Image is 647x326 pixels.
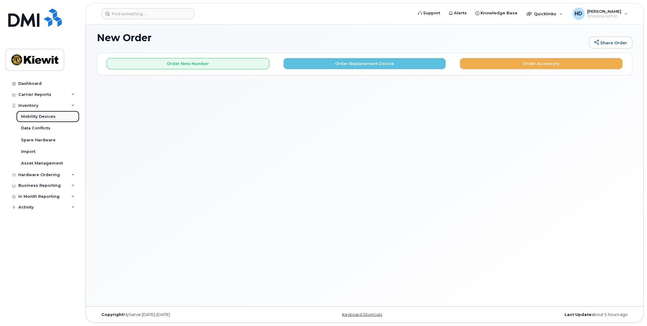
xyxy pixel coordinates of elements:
[589,37,633,49] a: Share Order
[460,58,623,69] button: Order Accessory
[101,312,123,317] strong: Copyright
[107,58,269,69] button: Order New Number
[97,312,276,317] div: MyServe [DATE]–[DATE]
[454,312,633,317] div: about 5 hours ago
[342,312,382,317] a: Keyboard Shortcuts
[283,58,446,69] button: Order Replacement Device
[620,299,642,321] iframe: Messenger Launcher
[565,312,592,317] strong: Last Update
[97,32,586,43] h1: New Order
